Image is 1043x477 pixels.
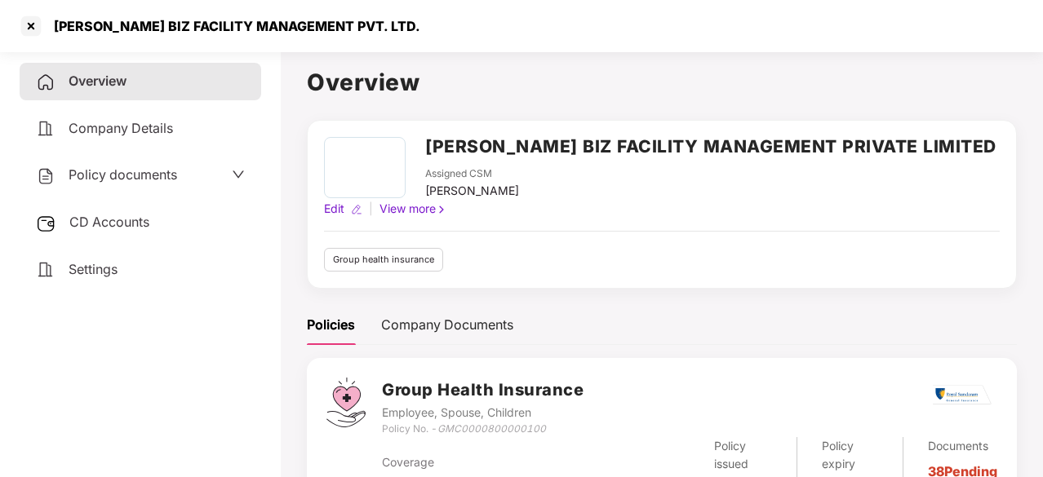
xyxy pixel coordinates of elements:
[436,204,447,215] img: rightIcon
[69,214,149,230] span: CD Accounts
[232,168,245,181] span: down
[36,166,55,186] img: svg+xml;base64,PHN2ZyB4bWxucz0iaHR0cDovL3d3dy53My5vcmcvMjAwMC9zdmciIHdpZHRoPSIyNCIgaGVpZ2h0PSIyNC...
[44,18,420,34] div: [PERSON_NAME] BIZ FACILITY MANAGEMENT PVT. LTD.
[69,120,173,136] span: Company Details
[36,260,55,280] img: svg+xml;base64,PHN2ZyB4bWxucz0iaHR0cDovL3d3dy53My5vcmcvMjAwMC9zdmciIHdpZHRoPSIyNCIgaGVpZ2h0PSIyNC...
[324,248,443,272] div: Group health insurance
[381,315,513,335] div: Company Documents
[69,166,177,183] span: Policy documents
[933,385,992,405] img: rsi.png
[714,437,771,473] div: Policy issued
[69,73,126,89] span: Overview
[366,200,376,218] div: |
[321,200,348,218] div: Edit
[351,204,362,215] img: editIcon
[822,437,878,473] div: Policy expiry
[382,378,584,403] h3: Group Health Insurance
[36,119,55,139] img: svg+xml;base64,PHN2ZyB4bWxucz0iaHR0cDovL3d3dy53My5vcmcvMjAwMC9zdmciIHdpZHRoPSIyNCIgaGVpZ2h0PSIyNC...
[425,166,519,182] div: Assigned CSM
[307,315,355,335] div: Policies
[382,453,587,471] div: Coverage
[326,378,366,427] img: svg+xml;base64,PHN2ZyB4bWxucz0iaHR0cDovL3d3dy53My5vcmcvMjAwMC9zdmciIHdpZHRoPSI0Ny43MTQiIGhlaWdodD...
[437,422,546,435] i: GMC0000800000100
[36,214,56,233] img: svg+xml;base64,PHN2ZyB3aWR0aD0iMjUiIGhlaWdodD0iMjQiIHZpZXdCb3g9IjAgMCAyNSAyNCIgZmlsbD0ibm9uZSIgeG...
[928,437,997,455] div: Documents
[69,261,118,277] span: Settings
[36,73,55,92] img: svg+xml;base64,PHN2ZyB4bWxucz0iaHR0cDovL3d3dy53My5vcmcvMjAwMC9zdmciIHdpZHRoPSIyNCIgaGVpZ2h0PSIyNC...
[376,200,450,218] div: View more
[307,64,1017,100] h1: Overview
[382,404,584,422] div: Employee, Spouse, Children
[425,182,519,200] div: [PERSON_NAME]
[425,133,996,160] h2: [PERSON_NAME] BIZ FACILITY MANAGEMENT PRIVATE LIMITED
[382,422,584,437] div: Policy No. -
